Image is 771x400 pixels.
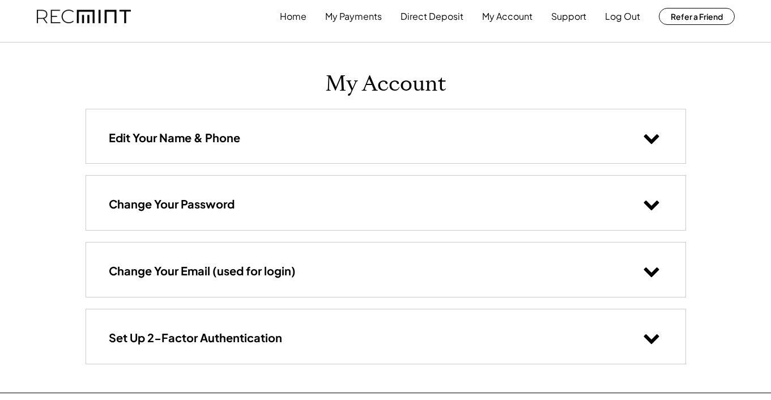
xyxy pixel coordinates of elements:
[325,5,382,28] button: My Payments
[109,263,296,278] h3: Change Your Email (used for login)
[482,5,533,28] button: My Account
[109,197,235,211] h3: Change Your Password
[659,8,735,25] button: Refer a Friend
[109,130,240,145] h3: Edit Your Name & Phone
[109,330,282,345] h3: Set Up 2-Factor Authentication
[605,5,640,28] button: Log Out
[401,5,463,28] button: Direct Deposit
[551,5,586,28] button: Support
[280,5,306,28] button: Home
[325,71,446,97] h1: My Account
[37,10,131,24] img: recmint-logotype%403x.png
